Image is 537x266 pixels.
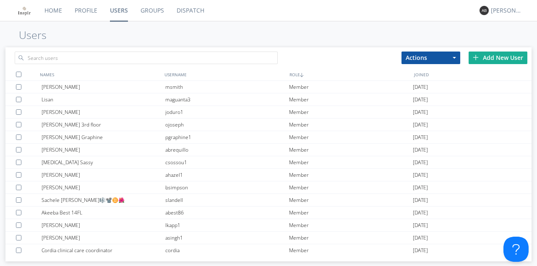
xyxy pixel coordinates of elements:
a: [PERSON_NAME]lkapp1Member[DATE] [5,219,532,232]
span: [DATE] [413,156,428,169]
span: [DATE] [413,219,428,232]
div: [PERSON_NAME] [42,219,165,231]
span: [DATE] [413,131,428,144]
div: Lisan [42,93,165,106]
div: bsimpson [165,181,289,194]
a: Cordia clinical care coordinatorcordiaMember[DATE] [5,244,532,257]
span: [DATE] [413,244,428,257]
div: Member [289,156,413,168]
div: [PERSON_NAME] [42,144,165,156]
a: [PERSON_NAME]ahazel1Member[DATE] [5,169,532,181]
div: csossou1 [165,156,289,168]
span: [DATE] [413,169,428,181]
span: [DATE] [413,232,428,244]
div: [PERSON_NAME] [491,6,522,15]
div: Member [289,219,413,231]
div: msmith [165,81,289,93]
span: [DATE] [413,194,428,207]
span: [DATE] [413,106,428,119]
a: [PERSON_NAME] Graphinepgraphine1Member[DATE] [5,131,532,144]
span: [DATE] [413,81,428,93]
div: Member [289,194,413,206]
div: cordia [165,244,289,256]
a: [PERSON_NAME]asingh1Member[DATE] [5,232,532,244]
div: abest86 [165,207,289,219]
div: [MEDICAL_DATA] Sassy [42,156,165,168]
div: Member [289,81,413,93]
img: 373638.png [480,6,489,15]
img: ff256a24637843f88611b6364927a22a [17,3,32,18]
a: Sachele [PERSON_NAME]🎼📽️♊️🌺slandellMember[DATE] [5,194,532,207]
img: plus.svg [473,54,479,60]
span: [DATE] [413,144,428,156]
span: [DATE] [413,207,428,219]
div: JOINED [412,68,537,80]
div: [PERSON_NAME] Graphine [42,131,165,143]
input: Search users [15,52,278,64]
div: Member [289,181,413,194]
div: Member [289,244,413,256]
div: asingh1 [165,232,289,244]
div: Member [289,169,413,181]
div: [PERSON_NAME] 3rd floor [42,119,165,131]
div: ahazel1 [165,169,289,181]
div: Member [289,144,413,156]
a: Akeeba Best 14FLabest86Member[DATE] [5,207,532,219]
div: Add New User [469,52,527,64]
span: [DATE] [413,181,428,194]
div: abrequillo [165,144,289,156]
div: maguanta3 [165,93,289,106]
div: Member [289,207,413,219]
div: ojoseph [165,119,289,131]
a: [PERSON_NAME]msmithMember[DATE] [5,81,532,93]
a: [PERSON_NAME]bsimpsonMember[DATE] [5,181,532,194]
div: lkapp1 [165,219,289,231]
a: [PERSON_NAME]abrequilloMember[DATE] [5,144,532,156]
div: [PERSON_NAME] [42,232,165,244]
div: Member [289,106,413,118]
button: Actions [401,52,460,64]
div: [PERSON_NAME] [42,181,165,194]
div: [PERSON_NAME] [42,81,165,93]
div: [PERSON_NAME] [42,106,165,118]
div: Member [289,93,413,106]
div: ROLE [287,68,412,80]
div: USERNAME [162,68,287,80]
iframe: Toggle Customer Support [503,237,529,262]
div: Cordia clinical care coordinator [42,244,165,256]
div: Member [289,232,413,244]
div: Member [289,119,413,131]
div: joduro1 [165,106,289,118]
div: pgraphine1 [165,131,289,143]
a: [PERSON_NAME]joduro1Member[DATE] [5,106,532,119]
div: Sachele [PERSON_NAME]🎼📽️♊️🌺 [42,194,165,206]
div: Member [289,131,413,143]
div: Akeeba Best 14FL [42,207,165,219]
span: [DATE] [413,93,428,106]
span: [DATE] [413,119,428,131]
div: [PERSON_NAME] [42,169,165,181]
a: [MEDICAL_DATA] Sassycsossou1Member[DATE] [5,156,532,169]
a: Lisanmaguanta3Member[DATE] [5,93,532,106]
div: NAMES [38,68,162,80]
div: slandell [165,194,289,206]
a: [PERSON_NAME] 3rd floorojosephMember[DATE] [5,119,532,131]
